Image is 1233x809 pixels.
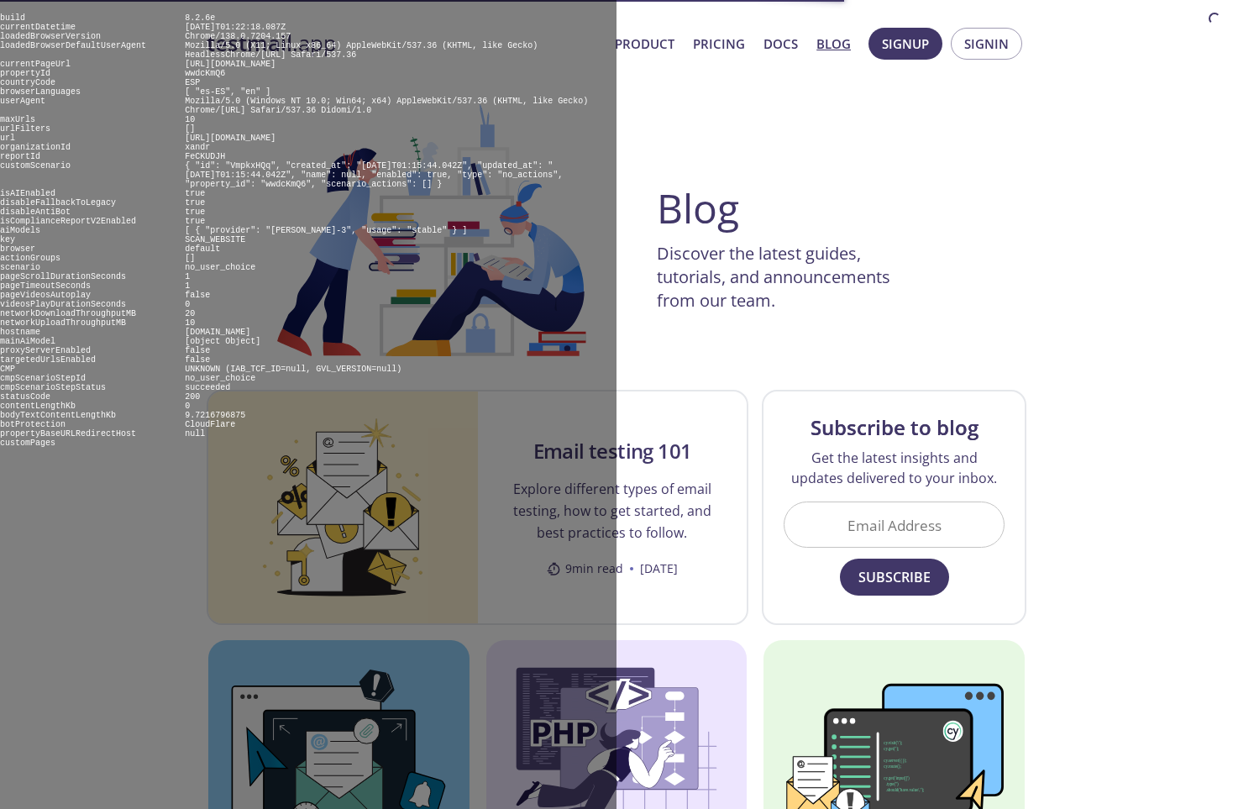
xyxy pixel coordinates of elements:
pre: null [185,429,205,439]
pre: [] [185,254,195,263]
pre: false [185,291,210,300]
span: Subscribe [858,565,931,589]
pre: SCAN_WEBSITE [185,235,245,244]
pre: true [185,198,205,208]
pre: false [185,346,210,355]
button: Subscribe [840,559,949,596]
pre: [URL][DOMAIN_NAME] [185,134,275,143]
pre: { "id": "VmpkxHQq", "created_at": "[DATE]T01:15:44.042Z", "updated_at": "[DATE]T01:15:44.042Z", "... [185,161,563,189]
pre: 10 [185,318,195,328]
button: Signup [868,28,942,60]
span: Signin [964,33,1009,55]
pre: [URL][DOMAIN_NAME] [185,60,275,69]
pre: [ { "provider": "[PERSON_NAME]-3", "usage": "stable" } ] [185,226,467,235]
pre: [DOMAIN_NAME] [185,328,250,337]
button: Signin [951,28,1022,60]
pre: Mozilla/5.0 (Windows NT 10.0; Win64; x64) AppleWebKit/537.36 (KHTML, like Gecko) Chrome/[URL] Saf... [185,97,588,115]
pre: 200 [185,392,200,402]
a: Docs [763,33,798,55]
pre: ESP [185,78,200,87]
pre: 0 [185,402,190,411]
a: Pricing [693,33,745,55]
pre: 1 [185,281,190,291]
pre: 20 [185,309,195,318]
pre: true [185,189,205,198]
pre: Chrome/138.0.7204.157 [185,32,291,41]
pre: FeCKUDJH [185,152,225,161]
a: Product [615,33,674,55]
span: Signup [882,33,929,55]
pre: [] [185,124,195,134]
pre: xandr [185,143,210,152]
pre: [object Object] [185,337,260,346]
pre: true [185,217,205,226]
h1: Blog [657,188,739,229]
pre: [DATE]T01:22:18.087Z [185,23,286,32]
pre: succeeded [185,383,230,392]
h3: Subscribe to blog [811,414,979,441]
pre: CloudFlare [185,420,235,429]
pre: [ "es-ES", "en" ] [185,87,270,97]
pre: 0 [185,300,190,309]
pre: default [185,244,220,254]
p: Get the latest insights and updates delivered to your inbox. [784,448,1005,488]
a: Blog [816,33,851,55]
p: Discover the latest guides, tutorials, and announcements from our team. [657,242,926,313]
pre: wwdcKmQ6 [185,69,225,78]
pre: 8.2.6e [185,13,215,23]
pre: 1 [185,272,190,281]
pre: no_user_choice [185,263,255,272]
pre: true [185,208,205,217]
time: [DATE] [640,560,678,577]
pre: Mozilla/5.0 (X11; Linux x86_64) AppleWebKit/537.36 (KHTML, like Gecko) HeadlessChrome/[URL] Safar... [185,41,538,60]
pre: 10 [185,115,195,124]
pre: 9.7216796875 [185,411,245,420]
pre: no_user_choice [185,374,255,383]
pre: false [185,355,210,365]
pre: UNKNOWN (IAB_TCF_ID=null, GVL_VERSION=null) [185,365,401,374]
